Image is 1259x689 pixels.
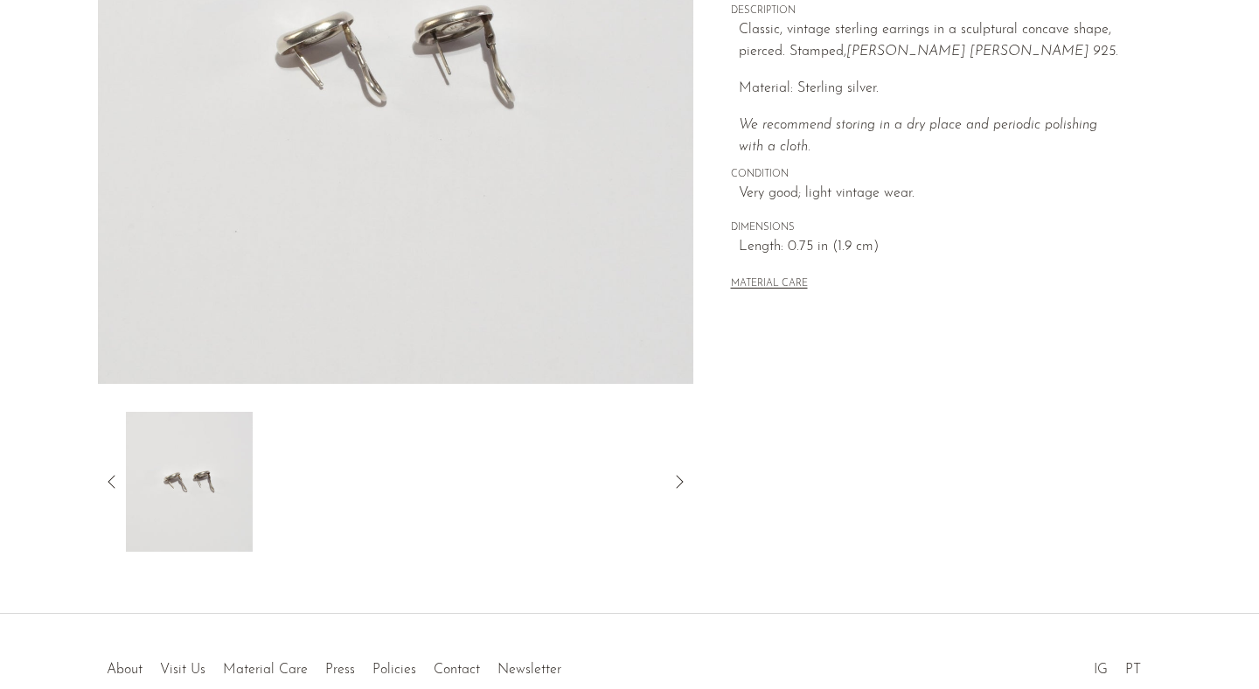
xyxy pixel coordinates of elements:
button: MATERIAL CARE [731,278,808,291]
p: Classic, vintage sterling earrings in a sculptural concave shape, pierced. Stamped, [739,19,1124,64]
ul: Social Medias [1085,649,1150,682]
a: Press [325,663,355,677]
span: DESCRIPTION [731,3,1124,19]
a: Visit Us [160,663,205,677]
a: Contact [434,663,480,677]
em: We recommend storing in a dry place and periodic polishing with a cloth. [739,118,1097,155]
span: Length: 0.75 in (1.9 cm) [739,236,1124,259]
em: [PERSON_NAME] [PERSON_NAME] 925. [846,45,1118,59]
span: Very good; light vintage wear. [739,183,1124,205]
span: CONDITION [731,167,1124,183]
a: Policies [372,663,416,677]
img: Concave Sterling Earrings [126,412,253,552]
a: Material Care [223,663,308,677]
a: PT [1125,663,1141,677]
a: About [107,663,143,677]
a: IG [1094,663,1108,677]
ul: Quick links [98,649,570,682]
span: DIMENSIONS [731,220,1124,236]
p: Material: Sterling silver. [739,78,1124,101]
